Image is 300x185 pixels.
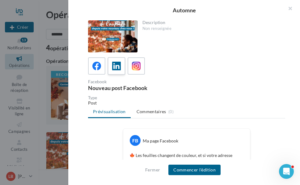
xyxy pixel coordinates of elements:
div: Type [88,96,285,100]
div: Automne [78,7,290,13]
div: FB [130,135,141,146]
p: 🍁 Les feuilles changent de couleur, et si votre adresse changeait aussi ? Rien de plus magique qu... [129,152,244,183]
div: Facebook [88,80,184,84]
div: Ma page Facebook [143,138,178,144]
button: Commencer l'édition [168,165,221,175]
div: Description [142,20,281,25]
div: Post [88,100,285,106]
div: Nouveau post Facebook [88,85,184,91]
span: (0) [168,109,174,114]
button: Fermer [143,166,163,174]
span: Commentaires [137,109,166,115]
div: Non renseignée [142,26,281,31]
iframe: Intercom live chat [279,164,294,179]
